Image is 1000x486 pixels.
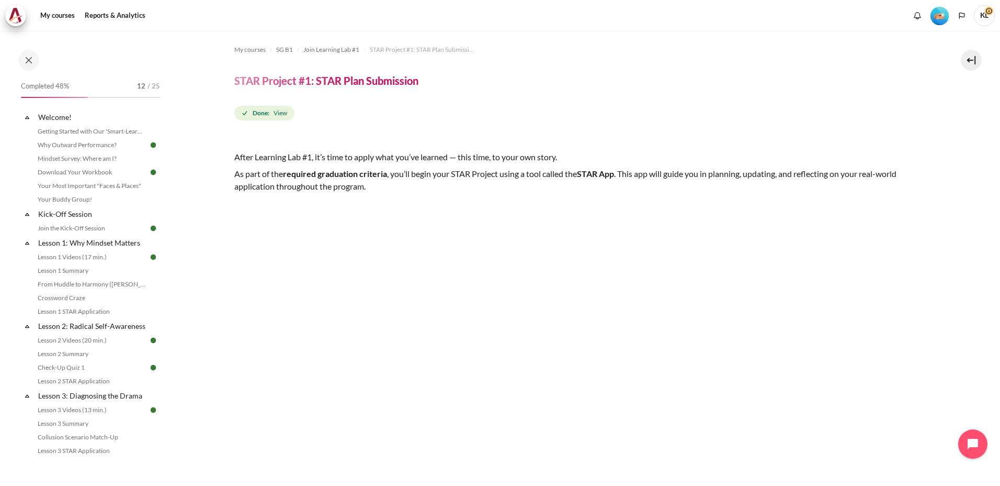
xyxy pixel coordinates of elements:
[930,6,949,25] div: Level #2
[35,251,149,263] a: Lesson 1 Videos (17 min.)
[35,264,149,277] a: Lesson 1 Summary
[5,5,31,26] a: Architeck Architeck
[276,45,293,54] span: SG B1
[35,152,149,165] a: Mindset Survey: Where am I?
[35,193,149,206] a: Your Buddy Group!
[303,45,359,54] span: Join Learning Lab #1
[910,8,925,24] div: Show notification window with no new notifications
[149,336,158,345] img: Done
[35,222,149,235] a: Join the Kick-Off Session
[149,140,158,150] img: Done
[149,405,158,415] img: Done
[303,43,359,56] a: Join Learning Lab #1
[149,224,158,233] img: Done
[577,169,614,179] strong: STAR App
[37,319,149,333] a: Lesson 2: Radical Self-Awareness
[234,43,266,56] a: My courses
[234,168,926,193] p: As part of the , you’ll begin your STAR Project using a tool called the . This app will guide you...
[8,8,23,24] img: Architeck
[37,207,149,221] a: Kick-Off Session
[35,292,149,304] a: Crossword Craze
[35,139,149,151] a: Why Outward Performance?
[234,41,926,58] nav: Navigation bar
[147,81,160,92] span: / 25
[37,236,149,250] a: Lesson 1: Why Mindset Matters
[234,151,926,163] p: After Learning Lab #1, it’s time to apply what you’ve learned — this time, to your own story.
[370,43,474,56] a: STAR Project #1: STAR Plan Submission
[21,97,88,98] div: 48%
[37,389,149,403] a: Lesson 3: Diagnosing the Drama
[22,238,32,248] span: Collapse
[21,81,69,92] span: Completed 48%
[37,110,149,124] a: Welcome!
[35,361,149,374] a: Check-Up Quiz 1
[234,45,266,54] span: My courses
[35,445,149,457] a: Lesson 3 STAR Application
[276,43,293,56] a: SG B1
[22,321,32,332] span: Collapse
[22,112,32,123] span: Collapse
[149,252,158,262] img: Done
[930,7,949,25] img: Level #2
[149,168,158,177] img: Done
[35,375,149,388] a: Lesson 2 STAR Application
[926,6,953,25] a: Level #2
[35,278,149,291] a: From Huddle to Harmony ([PERSON_NAME]'s Story)
[22,391,32,401] span: Collapse
[234,104,297,123] div: Completion requirements for STAR Project #1: STAR Plan Submission
[35,404,149,416] a: Lesson 3 Videos (13 min.)
[35,348,149,360] a: Lesson 2 Summary
[35,305,149,318] a: Lesson 1 STAR Application
[954,8,970,24] button: Languages
[274,108,287,118] span: View
[37,5,78,26] a: My courses
[974,5,995,26] span: KL
[35,166,149,179] a: Download Your Workbook
[81,5,149,26] a: Reports & Analytics
[253,108,269,118] strong: Done:
[370,45,474,54] span: STAR Project #1: STAR Plan Submission
[22,209,32,219] span: Collapse
[35,431,149,444] a: Collusion Scenario Match-Up
[137,81,145,92] span: 12
[234,74,418,87] h4: STAR Project #1: STAR Plan Submission
[149,363,158,372] img: Done
[35,180,149,192] a: Your Most Important "Faces & Places"
[974,5,995,26] a: User menu
[35,125,149,138] a: Getting Started with Our 'Smart-Learning' Platform
[35,334,149,347] a: Lesson 2 Videos (20 min.)
[283,169,387,179] strong: required graduation criteria
[35,417,149,430] a: Lesson 3 Summary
